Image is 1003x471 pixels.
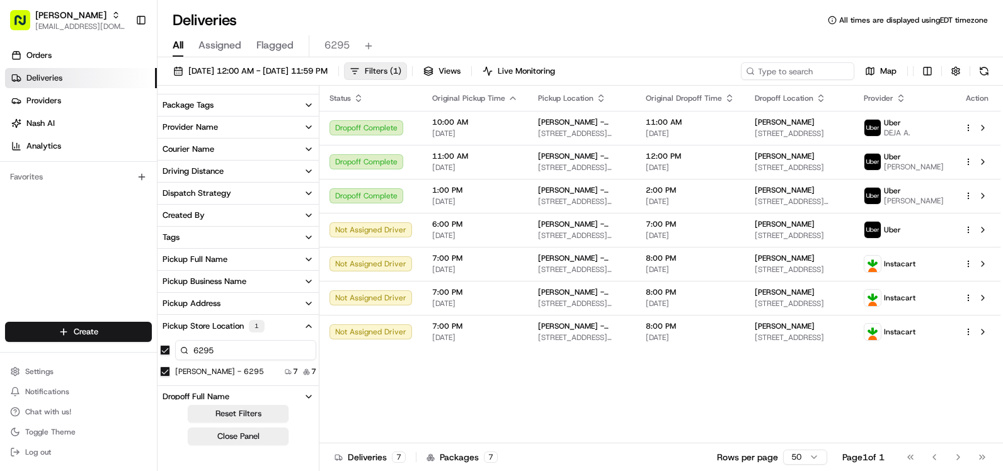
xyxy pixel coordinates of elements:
span: [STREET_ADDRESS] [755,264,844,275]
button: Package Tags [158,94,319,116]
img: Nash [13,13,38,38]
div: We're available if you need us! [43,133,159,143]
div: 7 [484,451,498,463]
span: [DATE] [646,332,735,343]
span: Map [880,65,897,77]
span: Deliveries [26,72,62,84]
span: 1:00 PM [432,185,518,195]
span: Toggle Theme [25,427,76,437]
span: [PERSON_NAME] [755,151,815,161]
a: 📗Knowledge Base [8,178,101,200]
span: [PERSON_NAME] [884,162,944,172]
span: Uber [884,118,901,128]
button: [PERSON_NAME][EMAIL_ADDRESS][DOMAIN_NAME] [5,5,130,35]
button: Start new chat [214,124,229,139]
span: 6:00 PM [432,219,518,229]
div: Pickup Store Location [163,320,265,332]
span: [DATE] [646,298,735,309]
p: Welcome 👋 [13,50,229,71]
span: 11:00 AM [432,151,518,161]
span: [STREET_ADDRESS] [755,162,844,173]
button: Reset Filters [188,405,289,423]
img: 1736555255976-a54dd68f-1ca7-489b-9aae-adbdc363a1c4 [13,120,35,143]
button: Dispatch Strategy [158,183,319,204]
span: ( 1 ) [390,65,401,77]
button: Create [5,322,152,342]
span: [PERSON_NAME] - 6295 [538,151,626,161]
span: [DATE] [646,162,735,173]
span: [PERSON_NAME] [755,219,815,229]
span: [PERSON_NAME] [755,117,815,127]
label: [PERSON_NAME] - 6295 [175,366,264,377]
span: [DATE] [432,264,518,275]
span: [DATE] [432,128,518,139]
span: Uber [884,186,901,196]
button: [EMAIL_ADDRESS][DOMAIN_NAME] [35,21,125,31]
span: [DATE] [432,298,518,309]
span: [DATE] [646,196,735,207]
button: Notifications [5,383,152,400]
button: Created By [158,205,319,226]
button: Filters(1) [344,62,407,80]
span: [DATE] [646,264,735,275]
span: [PERSON_NAME] - 6295 [538,253,626,263]
div: Package Tags [163,99,214,111]
div: Pickup Address [163,298,221,309]
span: [PERSON_NAME] - 6295 [538,287,626,297]
span: Original Dropoff Time [646,93,722,103]
span: [DATE] [432,230,518,241]
a: Nash AI [5,113,157,133]
span: [PERSON_NAME] - 6295 [538,219,626,229]
span: 7:00 PM [432,287,518,297]
span: All times are displayed using EDT timezone [839,15,988,25]
span: Settings [25,366,54,377]
button: Settings [5,363,152,380]
div: Created By [163,210,205,221]
span: [STREET_ADDRESS][PERSON_NAME] [538,196,626,207]
button: Live Monitoring [477,62,561,80]
button: Driving Distance [158,161,319,182]
span: Pickup Location [538,93,593,103]
span: 7 [293,366,298,377]
div: Pickup Full Name [163,254,227,265]
img: profile_instacart_ahold_partner.png [864,324,881,340]
span: [PERSON_NAME] [755,253,815,263]
div: 1 [249,320,265,332]
div: Dispatch Strategy [163,188,231,199]
span: 7:00 PM [432,253,518,263]
span: Uber [884,225,901,235]
span: Log out [25,447,51,457]
div: Tags [163,232,180,243]
input: Pickup Store Location [175,340,316,360]
span: [PERSON_NAME] [755,287,815,297]
a: 💻API Documentation [101,178,207,200]
button: Map [859,62,902,80]
div: Start new chat [43,120,207,133]
button: [PERSON_NAME] [35,9,106,21]
button: Pickup Full Name [158,249,319,270]
span: [DATE] 12:00 AM - [DATE] 11:59 PM [188,65,328,77]
button: Pickup Store Location1 [158,315,319,338]
img: profile_uber_ahold_partner.png [864,188,881,204]
span: Views [438,65,461,77]
span: [PERSON_NAME] - 6295 [538,321,626,331]
span: Nash AI [26,118,55,129]
a: Orders [5,45,157,65]
div: 7 [392,451,406,463]
div: Page 1 of 1 [842,451,885,463]
span: [PERSON_NAME] - 6295 [538,185,626,195]
a: Deliveries [5,68,157,88]
span: 8:00 PM [646,321,735,331]
span: [STREET_ADDRESS][PERSON_NAME] [538,230,626,241]
span: Flagged [256,38,294,53]
h1: Deliveries [173,10,237,30]
img: profile_uber_ahold_partner.png [864,222,881,238]
input: Clear [33,81,208,94]
div: Action [964,93,990,103]
span: 7:00 PM [646,219,735,229]
span: Status [330,93,351,103]
span: Orders [26,50,52,61]
span: [DATE] [432,162,518,173]
img: profile_uber_ahold_partner.png [864,120,881,136]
